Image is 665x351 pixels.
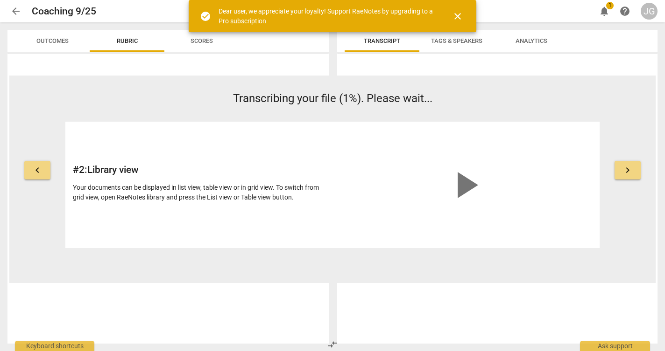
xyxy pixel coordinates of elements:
span: Transcribing your file (1%). Please wait... [233,92,432,105]
span: notifications [599,6,610,17]
span: keyboard_arrow_left [32,165,43,176]
h2: Coaching 9/25 [32,6,96,17]
span: help [619,6,630,17]
span: check_circle [200,11,211,22]
span: Outcomes [36,37,69,44]
span: Transcript [364,37,400,44]
span: 1 [606,2,614,9]
span: keyboard_arrow_right [622,165,633,176]
span: Analytics [516,37,547,44]
span: close [452,11,463,22]
span: Rubric [117,37,138,44]
button: Close [446,5,469,28]
div: Dear user, we appreciate your loyalty! Support RaeNotes by upgrading to a [219,7,435,26]
span: compare_arrows [327,339,338,350]
span: Tags & Speakers [431,37,482,44]
button: Notifications [596,3,613,20]
h2: # 2 : Library view [73,164,327,176]
span: arrow_back [10,6,21,17]
span: play_arrow [443,163,488,207]
span: Scores [191,37,213,44]
button: JG [641,3,658,20]
a: Help [616,3,633,20]
a: Pro subscription [219,17,266,25]
div: Ask support [580,341,650,351]
div: Your documents can be displayed in list view, table view or in grid view. To switch from grid vie... [73,183,327,202]
div: Keyboard shortcuts [15,341,94,351]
